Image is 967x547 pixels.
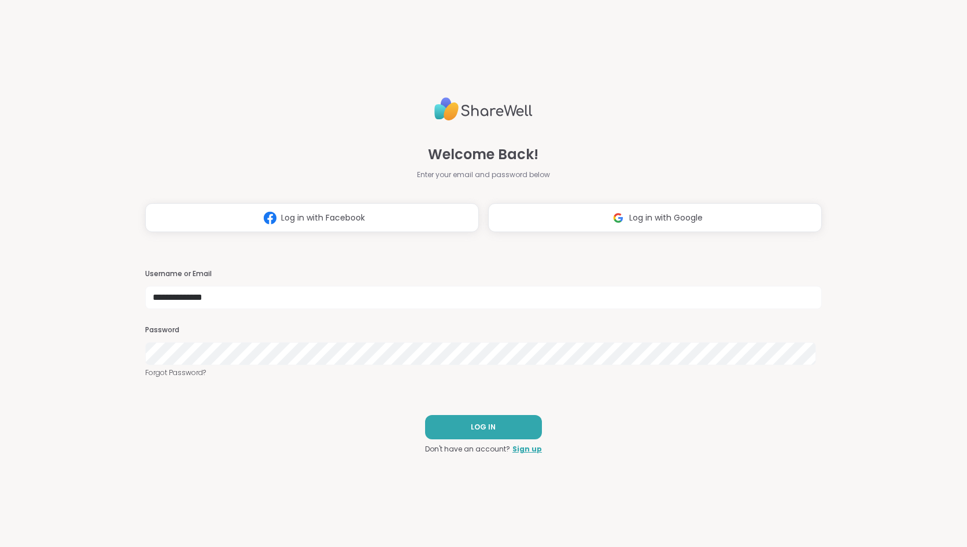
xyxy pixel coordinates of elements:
[428,144,538,165] span: Welcome Back!
[281,212,365,224] span: Log in with Facebook
[425,415,542,439] button: LOG IN
[145,203,479,232] button: Log in with Facebook
[417,170,550,180] span: Enter your email and password below
[471,422,496,432] span: LOG IN
[145,368,822,378] a: Forgot Password?
[425,444,510,454] span: Don't have an account?
[607,207,629,229] img: ShareWell Logomark
[434,93,533,126] img: ShareWell Logo
[488,203,822,232] button: Log in with Google
[259,207,281,229] img: ShareWell Logomark
[145,269,822,279] h3: Username or Email
[512,444,542,454] a: Sign up
[145,325,822,335] h3: Password
[629,212,703,224] span: Log in with Google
